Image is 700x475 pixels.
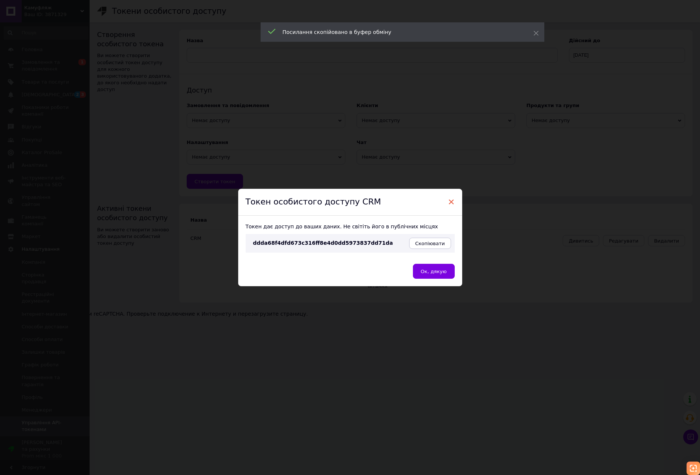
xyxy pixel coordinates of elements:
div: Токен особистого доступу CRM [238,189,462,216]
span: Ок, дякую [421,269,447,274]
button: Скопіювати [409,238,451,249]
button: Ок, дякую [413,264,455,279]
div: Посилання скопійовано в буфер обміну [283,28,515,36]
span: ddda68f4dfd673c316ff8e4d0dd5973837dd71da [253,240,393,246]
div: Токен дає доступ до ваших даних. Не світіть його в публічних місцях [246,223,455,231]
span: Скопіювати [415,241,445,246]
span: × [448,196,455,208]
